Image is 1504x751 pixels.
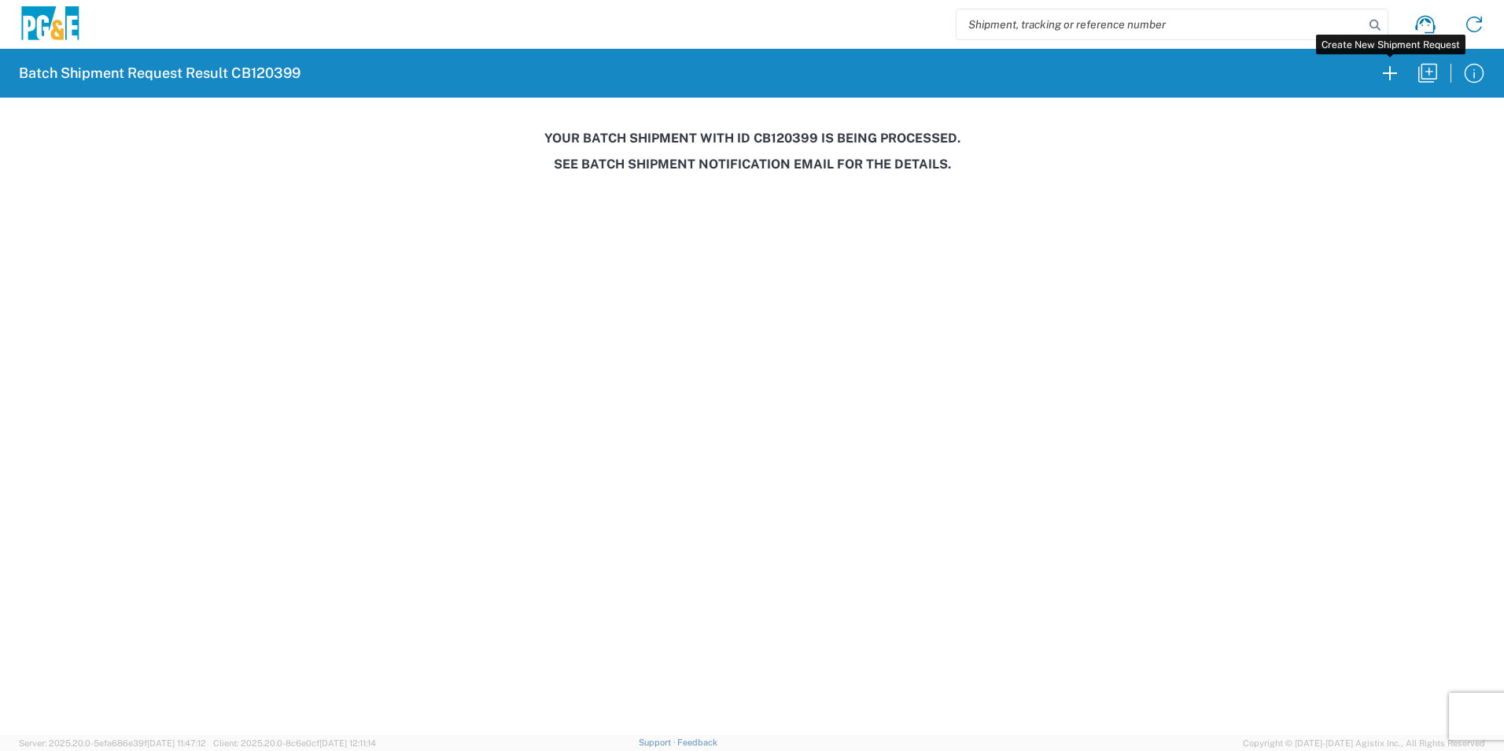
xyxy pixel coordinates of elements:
h3: Your batch shipment with id CB120399 is being processed. [11,131,1493,146]
span: [DATE] 12:11:14 [319,738,376,748]
input: Shipment, tracking or reference number [957,9,1364,39]
span: Copyright © [DATE]-[DATE] Agistix Inc., All Rights Reserved [1243,736,1485,750]
h2: Batch Shipment Request Result CB120399 [19,64,300,83]
img: pge [19,6,82,43]
h3: See Batch Shipment Notification email for the details. [11,157,1493,172]
a: Support [639,738,678,747]
a: Feedback [677,738,717,747]
span: Client: 2025.20.0-8c6e0cf [213,738,376,748]
span: Server: 2025.20.0-5efa686e39f [19,738,206,748]
span: [DATE] 11:47:12 [147,738,206,748]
